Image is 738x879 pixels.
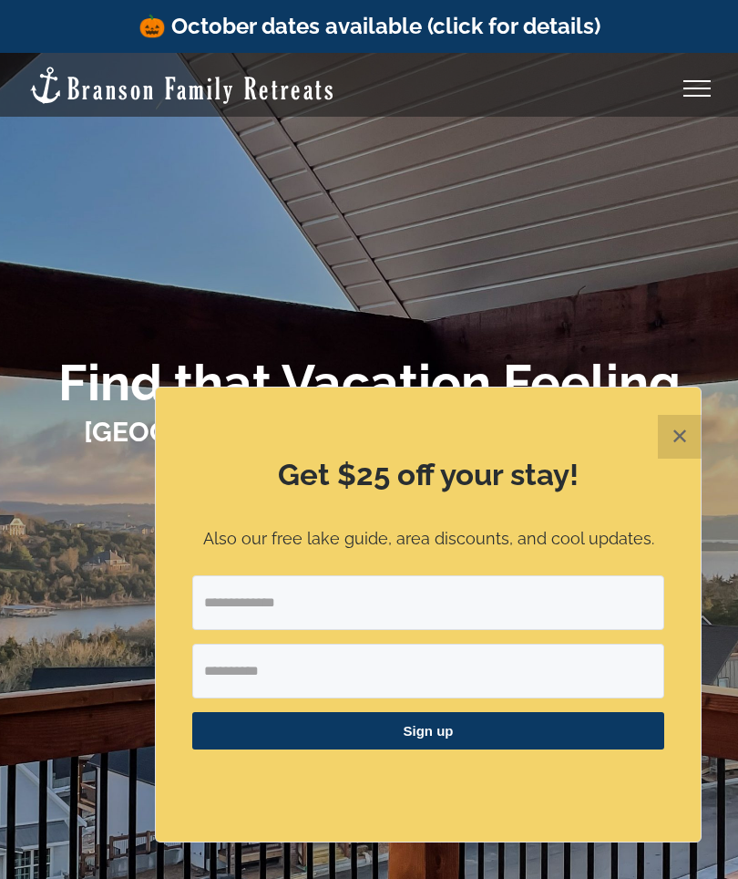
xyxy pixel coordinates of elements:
input: First Name [192,644,664,698]
h2: Get $25 off your stay! [192,454,664,496]
a: 🎃 October dates available (click for details) [138,13,600,39]
img: Branson Family Retreats Logo [27,65,336,106]
button: Close [658,415,702,459]
a: Toggle Menu [661,80,733,97]
h1: [GEOGRAPHIC_DATA], [GEOGRAPHIC_DATA], [US_STATE] [27,413,711,490]
p: ​ [192,772,664,791]
p: Also our free lake guide, area discounts, and cool updates. [192,526,664,553]
input: Email Address [192,575,664,630]
button: Sign up [192,712,664,750]
b: Find that Vacation Feeling [58,353,681,412]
